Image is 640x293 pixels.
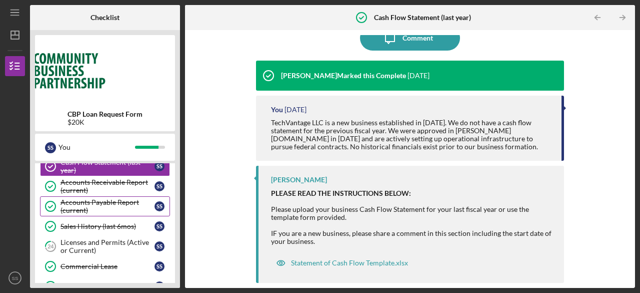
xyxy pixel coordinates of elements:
[154,181,164,191] div: S S
[60,262,154,270] div: Commercial Lease
[407,72,429,80] time: 2025-06-24 19:13
[40,236,170,256] a: 24Licenses and Permits (Active or Current)SS
[67,118,142,126] div: $20K
[284,106,306,114] time: 2025-06-18 14:53
[40,216,170,236] a: Sales History (last 6mos)SS
[60,222,154,230] div: Sales History (last 6mos)
[40,156,170,176] a: Cash Flow Statement (last year)SS
[271,253,413,273] button: Statement of Cash Flow Template.xlsx
[35,40,175,100] img: Product logo
[40,176,170,196] a: Accounts Receivable Report (current)SS
[271,205,554,221] div: Please upload your business Cash Flow Statement for your last fiscal year or use the template for...
[271,229,554,245] div: IF you are a new business, please share a comment in this section including the start date of you...
[374,14,471,22] b: Cash Flow Statement (last year)
[271,119,551,151] div: TechVantage LLC is a new business established in [DATE]. We do not have a cash flow statement for...
[60,238,154,254] div: Licenses and Permits (Active or Current)
[12,275,18,281] text: SS
[40,256,170,276] a: Commercial LeaseSS
[402,26,433,51] div: Comment
[271,189,411,197] strong: PLEASE READ THE INSTRUCTIONS BELOW:
[60,178,154,194] div: Accounts Receivable Report (current)
[154,261,164,271] div: S S
[291,259,408,267] div: Statement of Cash Flow Template.xlsx
[90,14,119,22] b: Checklist
[60,158,154,174] div: Cash Flow Statement (last year)
[154,221,164,231] div: S S
[58,139,135,156] div: You
[45,142,56,153] div: S S
[281,72,406,80] div: [PERSON_NAME] Marked this Complete
[5,268,25,288] button: SS
[60,198,154,214] div: Accounts Payable Report (current)
[47,243,54,250] tspan: 24
[154,281,164,291] div: S S
[60,282,154,290] div: Contract Pipeline
[271,106,283,114] div: You
[271,176,327,184] div: [PERSON_NAME]
[67,110,142,118] b: CBP Loan Request Form
[154,161,164,171] div: S S
[154,241,164,251] div: S S
[40,196,170,216] a: Accounts Payable Report (current)SS
[360,26,460,51] button: Comment
[154,201,164,211] div: S S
